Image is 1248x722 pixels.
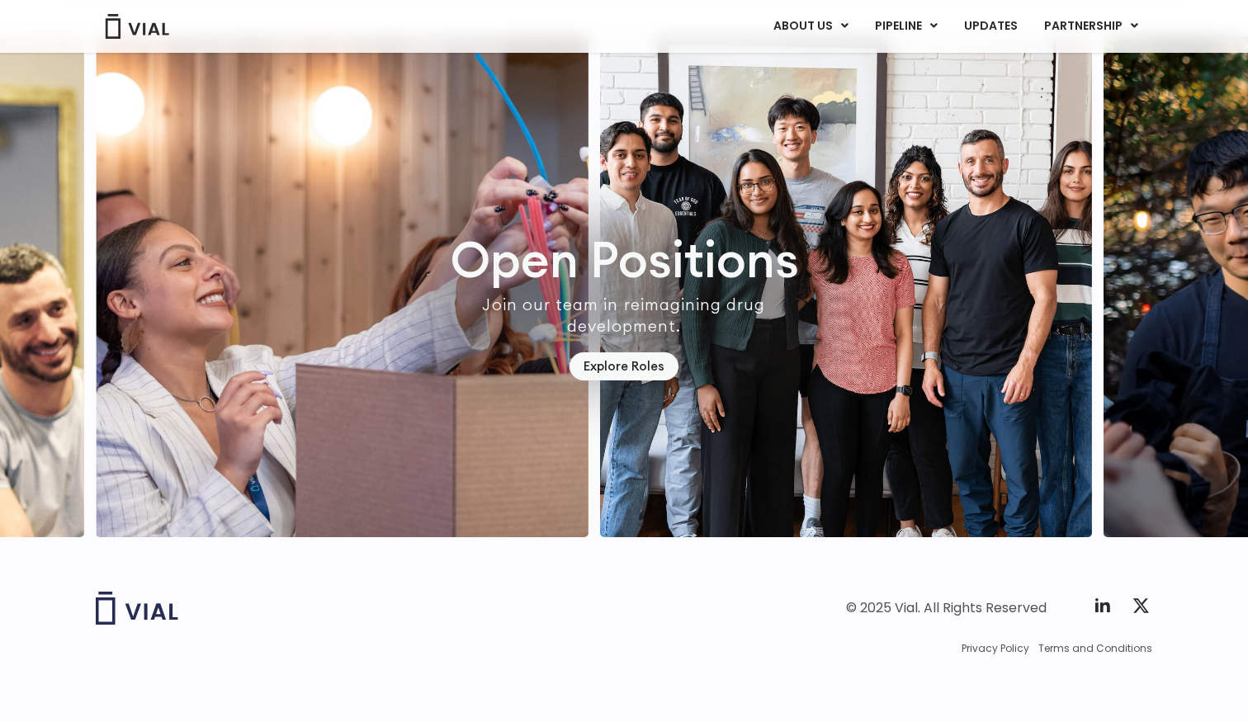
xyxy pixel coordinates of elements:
a: PARTNERSHIPMenu Toggle [1031,12,1151,40]
a: PIPELINEMenu Toggle [862,12,950,40]
img: http://Group%20of%20smiling%20people%20posing%20for%20a%20picture [599,36,1091,537]
a: Terms and Conditions [1038,641,1152,656]
a: ABOUT USMenu Toggle [760,12,861,40]
div: 6 / 7 [96,36,588,537]
a: Privacy Policy [962,641,1029,656]
img: Vial logo wih "Vial" spelled out [96,592,178,625]
div: © 2025 Vial. All Rights Reserved [846,599,1047,617]
a: UPDATES [951,12,1030,40]
a: Explore Roles [570,352,678,381]
img: Vial Logo [104,14,170,39]
div: 7 / 7 [599,36,1091,537]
